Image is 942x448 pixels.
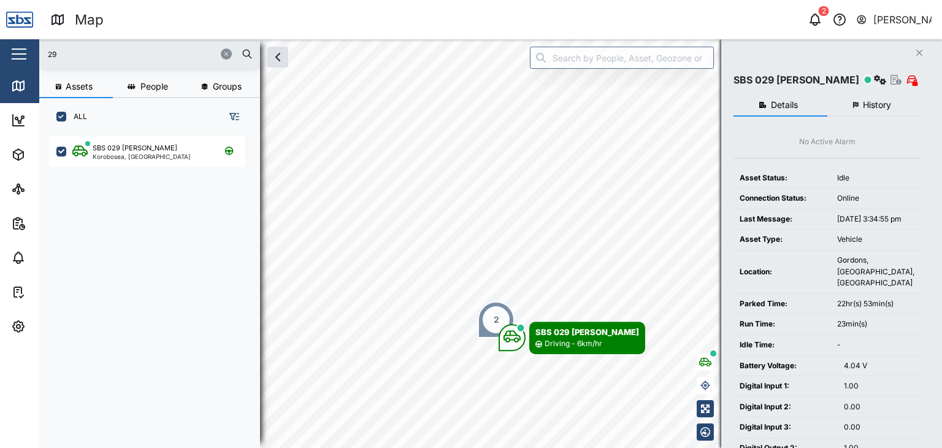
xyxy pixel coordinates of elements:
[499,322,645,354] div: Map marker
[740,266,825,278] div: Location:
[837,193,914,204] div: Online
[494,313,499,326] div: 2
[545,338,602,350] div: Driving - 6km/hr
[863,101,891,109] span: History
[32,320,75,333] div: Settings
[837,255,914,289] div: Gordons, [GEOGRAPHIC_DATA], [GEOGRAPHIC_DATA]
[740,234,825,245] div: Asset Type:
[32,217,74,230] div: Reports
[49,131,259,438] div: grid
[837,214,914,225] div: [DATE] 3:34:55 pm
[32,148,70,161] div: Assets
[740,298,825,310] div: Parked Time:
[32,79,59,93] div: Map
[844,401,914,413] div: 0.00
[837,298,914,310] div: 22hr(s) 53min(s)
[837,339,914,351] div: -
[213,82,242,91] span: Groups
[47,45,253,63] input: Search assets or drivers
[837,234,914,245] div: Vehicle
[740,380,832,392] div: Digital Input 1:
[740,172,825,184] div: Asset Status:
[740,360,832,372] div: Battery Voltage:
[32,182,61,196] div: Sites
[873,12,932,28] div: [PERSON_NAME]
[733,72,859,88] div: SBS 029 [PERSON_NAME]
[740,214,825,225] div: Last Message:
[140,82,168,91] span: People
[844,380,914,392] div: 1.00
[740,193,825,204] div: Connection Status:
[39,39,942,448] canvas: Map
[740,339,825,351] div: Idle Time:
[837,172,914,184] div: Idle
[799,136,856,148] div: No Active Alarm
[837,319,914,330] div: 23min(s)
[32,251,70,265] div: Alarms
[740,422,832,433] div: Digital Input 3:
[819,6,829,16] div: 2
[844,360,914,372] div: 4.04 V
[93,153,191,160] div: Korobosea, [GEOGRAPHIC_DATA]
[530,47,714,69] input: Search by People, Asset, Geozone or Place
[771,101,798,109] span: Details
[32,114,87,127] div: Dashboard
[740,319,825,330] div: Run Time:
[844,422,914,433] div: 0.00
[93,143,177,153] div: SBS 029 [PERSON_NAME]
[856,11,932,28] button: [PERSON_NAME]
[66,112,87,122] label: ALL
[478,301,515,338] div: Map marker
[66,82,93,91] span: Assets
[535,326,639,338] div: SBS 029 [PERSON_NAME]
[6,6,33,33] img: Main Logo
[32,285,66,299] div: Tasks
[740,401,832,413] div: Digital Input 2:
[75,9,104,31] div: Map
